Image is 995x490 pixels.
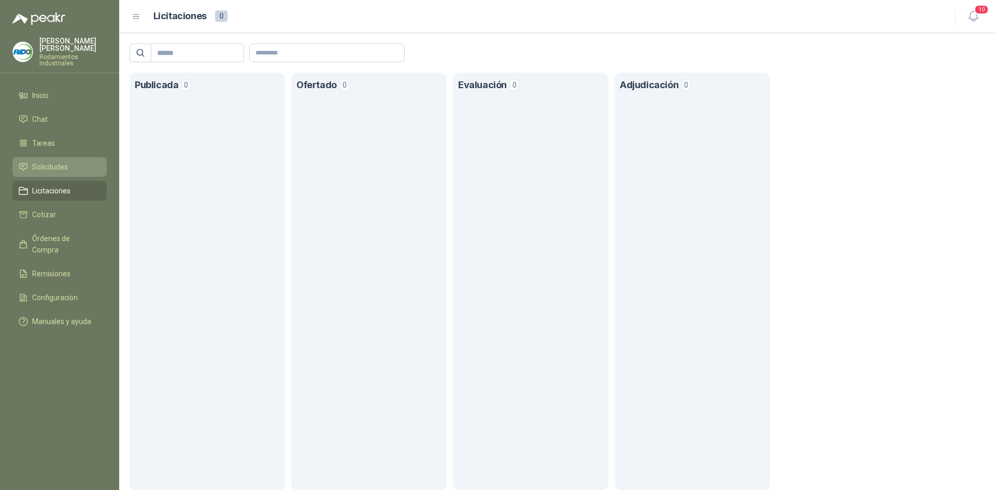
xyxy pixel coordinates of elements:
a: Cotizar [12,205,107,225]
span: 0 [340,79,349,91]
a: Configuración [12,288,107,307]
a: Solicitudes [12,157,107,177]
p: [PERSON_NAME] [PERSON_NAME] [39,37,107,52]
span: 0 [681,79,691,91]
a: Órdenes de Compra [12,229,107,260]
a: Manuales y ayuda [12,312,107,331]
span: 0 [181,79,191,91]
button: 10 [964,7,983,26]
span: Solicitudes [32,161,68,173]
a: Remisiones [12,264,107,284]
p: Rodamientos Industriales [39,54,107,66]
h1: Evaluación [458,78,507,93]
span: Manuales y ayuda [32,316,91,327]
h1: Adjudicación [620,78,678,93]
h1: Licitaciones [153,9,207,24]
a: Inicio [12,86,107,105]
a: Chat [12,109,107,129]
a: Licitaciones [12,181,107,201]
h1: Ofertado [296,78,337,93]
span: 10 [974,5,989,15]
span: Tareas [32,137,55,149]
span: Licitaciones [32,185,70,197]
span: Configuración [32,292,78,303]
span: 0 [215,10,228,22]
span: Inicio [32,90,49,101]
span: Chat [32,114,48,125]
img: Logo peakr [12,12,65,25]
img: Company Logo [13,42,33,62]
span: Remisiones [32,268,70,279]
a: Tareas [12,133,107,153]
span: Órdenes de Compra [32,233,97,256]
h1: Publicada [135,78,178,93]
span: Cotizar [32,209,56,220]
span: 0 [510,79,519,91]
